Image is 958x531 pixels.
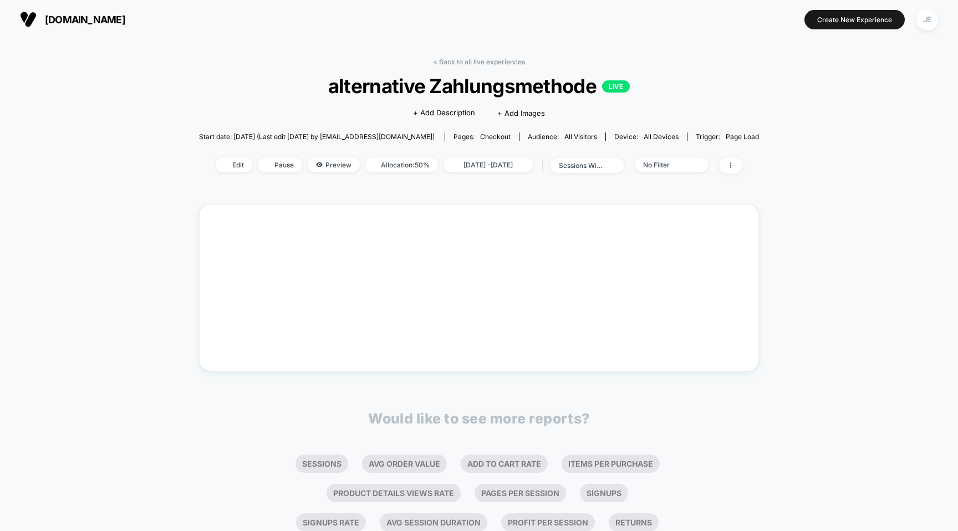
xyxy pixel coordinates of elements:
[216,157,252,172] span: Edit
[45,14,125,25] span: [DOMAIN_NAME]
[227,74,731,98] span: alternative Zahlungsmethode
[605,132,687,141] span: Device:
[913,8,941,31] button: JE
[413,108,475,119] span: + Add Description
[295,455,348,473] li: Sessions
[20,11,37,28] img: Visually logo
[726,132,759,141] span: Page Load
[308,157,360,172] span: Preview
[559,161,603,170] div: sessions with impression
[365,157,438,172] span: Allocation: 50%
[444,157,533,172] span: [DATE] - [DATE]
[497,109,545,118] span: + Add Images
[539,157,551,173] span: |
[480,132,511,141] span: checkout
[453,132,511,141] div: Pages:
[475,484,566,502] li: Pages Per Session
[528,132,597,141] div: Audience:
[562,455,660,473] li: Items Per Purchase
[696,132,759,141] div: Trigger:
[804,10,905,29] button: Create New Experience
[643,161,687,169] div: No Filter
[258,157,302,172] span: Pause
[362,455,447,473] li: Avg Order Value
[17,11,129,28] button: [DOMAIN_NAME]
[199,132,435,141] span: Start date: [DATE] (Last edit [DATE] by [EMAIL_ADDRESS][DOMAIN_NAME])
[327,484,461,502] li: Product Details Views Rate
[602,80,630,93] p: LIVE
[368,410,590,427] p: Would like to see more reports?
[916,9,938,30] div: JE
[461,455,548,473] li: Add To Cart Rate
[644,132,679,141] span: all devices
[433,58,525,66] a: < Back to all live experiences
[564,132,597,141] span: All Visitors
[580,484,628,502] li: Signups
